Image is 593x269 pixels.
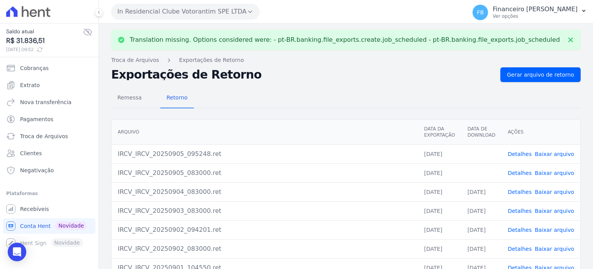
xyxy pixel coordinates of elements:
[20,81,40,89] span: Extrato
[461,120,502,145] th: Data de Download
[111,56,581,64] nav: Breadcrumb
[535,208,574,214] a: Baixar arquivo
[20,115,53,123] span: Pagamentos
[493,13,578,19] p: Ver opções
[20,205,49,213] span: Recebíveis
[418,239,461,258] td: [DATE]
[20,149,42,157] span: Clientes
[500,67,581,82] a: Gerar arquivo de retorno
[3,94,95,110] a: Nova transferência
[3,201,95,217] a: Recebíveis
[118,225,412,235] div: IRCV_IRCV_20250902_094201.ret
[3,146,95,161] a: Clientes
[535,227,574,233] a: Baixar arquivo
[20,64,49,72] span: Cobranças
[508,246,532,252] a: Detalhes
[6,27,83,36] span: Saldo atual
[6,46,83,53] span: [DATE] 09:52
[508,208,532,214] a: Detalhes
[466,2,593,23] button: FB Financeiro [PERSON_NAME] Ver opções
[418,144,461,163] td: [DATE]
[179,56,244,64] a: Exportações de Retorno
[418,220,461,239] td: [DATE]
[508,151,532,157] a: Detalhes
[6,36,83,46] span: R$ 31.836,51
[461,201,502,220] td: [DATE]
[493,5,578,13] p: Financeiro [PERSON_NAME]
[118,244,412,254] div: IRCV_IRCV_20250902_083000.ret
[508,170,532,176] a: Detalhes
[20,132,68,140] span: Troca de Arquivos
[111,56,159,64] a: Troca de Arquivos
[118,149,412,159] div: IRCV_IRCV_20250905_095248.ret
[113,90,146,105] span: Remessa
[55,221,87,230] span: Novidade
[461,182,502,201] td: [DATE]
[535,189,574,195] a: Baixar arquivo
[507,71,574,79] span: Gerar arquivo de retorno
[111,88,148,108] a: Remessa
[3,77,95,93] a: Extrato
[118,206,412,216] div: IRCV_IRCV_20250903_083000.ret
[6,189,92,198] div: Plataformas
[112,120,418,145] th: Arquivo
[20,166,54,174] span: Negativação
[3,163,95,178] a: Negativação
[461,220,502,239] td: [DATE]
[160,88,194,108] a: Retorno
[3,60,95,76] a: Cobranças
[118,187,412,197] div: IRCV_IRCV_20250904_083000.ret
[3,218,95,234] a: Conta Hent Novidade
[508,227,532,233] a: Detalhes
[6,60,92,251] nav: Sidebar
[502,120,580,145] th: Ações
[461,239,502,258] td: [DATE]
[3,111,95,127] a: Pagamentos
[535,151,574,157] a: Baixar arquivo
[418,201,461,220] td: [DATE]
[8,243,26,261] div: Open Intercom Messenger
[20,222,51,230] span: Conta Hent
[508,189,532,195] a: Detalhes
[477,10,484,15] span: FB
[20,98,71,106] span: Nova transferência
[418,163,461,182] td: [DATE]
[535,246,574,252] a: Baixar arquivo
[3,129,95,144] a: Troca de Arquivos
[111,4,259,19] button: In Residencial Clube Votorantim SPE LTDA
[418,120,461,145] th: Data da Exportação
[118,168,412,178] div: IRCV_IRCV_20250905_083000.ret
[418,182,461,201] td: [DATE]
[162,90,192,105] span: Retorno
[535,170,574,176] a: Baixar arquivo
[111,69,494,80] h2: Exportações de Retorno
[130,36,560,44] p: Translation missing. Options considered were: - pt-BR.banking.file_exports.create.job_scheduled -...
